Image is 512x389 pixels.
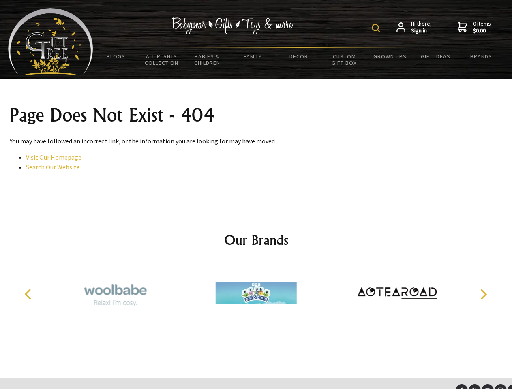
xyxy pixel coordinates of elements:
a: Custom Gift Box [321,48,367,71]
a: Search Our Website [26,163,80,171]
span: Hi there, [411,20,432,34]
strong: $0.00 [473,27,491,34]
a: Babies & Children [184,48,230,71]
a: Gift Ideas [413,48,458,65]
span: 0 items [473,20,491,34]
img: Babywear - Gifts - Toys & more [172,17,293,34]
img: Aotearoad [357,263,438,323]
a: Grown Ups [367,48,413,65]
a: All Plants Collection [139,48,185,71]
a: Decor [276,48,321,65]
a: Visit Our Homepage [26,153,81,161]
a: Brands [458,48,504,65]
a: Family [230,48,276,65]
button: Previous [20,285,38,303]
img: Babyware - Gifts - Toys and more... [8,8,93,75]
h1: Page Does Not Exist - 404 [10,105,503,125]
img: Alphablocks [215,263,296,323]
button: Next [474,285,492,303]
a: Hi there,Sign in [396,20,432,34]
p: You may have followed an incorrect link, or the information you are looking for may have moved. [10,136,503,146]
img: Woolbabe [74,263,155,323]
strong: Sign in [411,27,432,34]
a: 0 items$0.00 [458,20,491,34]
a: BLOGS [93,48,139,65]
img: product search [372,24,380,32]
h2: Our Brands [16,230,496,250]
